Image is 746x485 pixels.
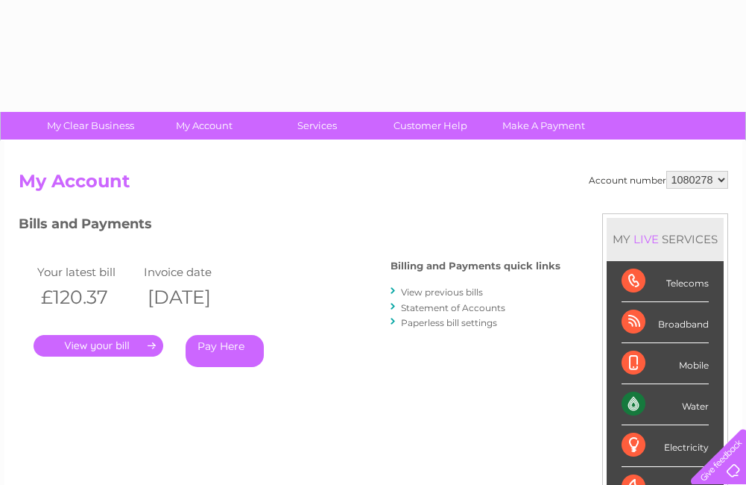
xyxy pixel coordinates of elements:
[589,171,728,189] div: Account number
[140,282,247,313] th: [DATE]
[482,112,605,140] a: Make A Payment
[622,343,709,384] div: Mobile
[34,262,141,282] td: Your latest bill
[391,260,560,272] h4: Billing and Payments quick links
[34,335,163,357] a: .
[34,282,141,313] th: £120.37
[29,112,152,140] a: My Clear Business
[622,425,709,466] div: Electricity
[607,218,724,260] div: MY SERVICES
[401,317,497,328] a: Paperless bill settings
[401,287,483,298] a: View previous bills
[630,232,662,246] div: LIVE
[622,302,709,343] div: Broadband
[401,302,505,313] a: Statement of Accounts
[19,213,560,240] h3: Bills and Payments
[622,261,709,302] div: Telecoms
[186,335,264,367] a: Pay Here
[622,384,709,425] div: Water
[19,171,728,199] h2: My Account
[140,262,247,282] td: Invoice date
[369,112,492,140] a: Customer Help
[256,112,379,140] a: Services
[142,112,265,140] a: My Account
